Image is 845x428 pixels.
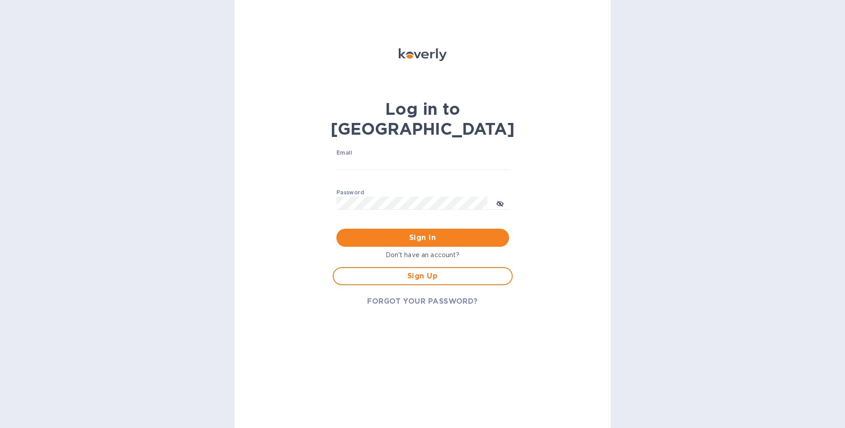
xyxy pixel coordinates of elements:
img: Koverly [399,48,447,61]
span: Sign Up [341,271,505,282]
button: FORGOT YOUR PASSWORD? [360,292,485,310]
span: FORGOT YOUR PASSWORD? [367,296,478,307]
p: Don't have an account? [333,250,513,260]
label: Password [336,190,364,195]
button: toggle password visibility [491,194,509,212]
b: Log in to [GEOGRAPHIC_DATA] [330,99,515,139]
button: Sign Up [333,267,513,285]
label: Email [336,150,352,155]
span: Sign in [344,232,502,243]
button: Sign in [336,229,509,247]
